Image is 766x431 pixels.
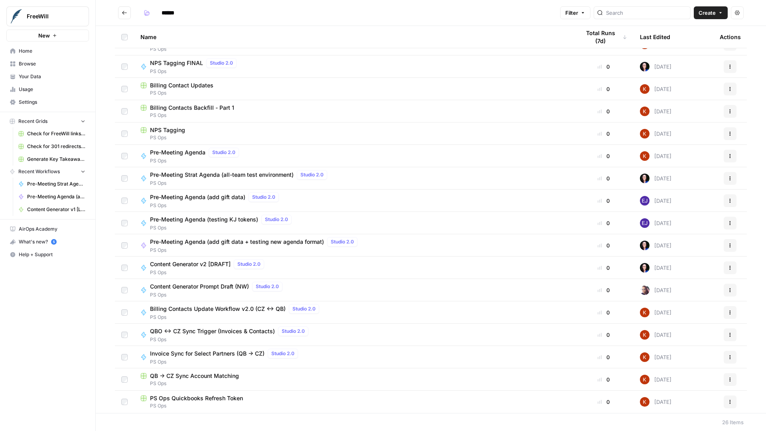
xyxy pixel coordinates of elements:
[140,192,567,209] a: Pre-Meeting Agenda (add gift data)Studio 2.0PS Ops
[640,218,671,228] div: [DATE]
[53,240,55,244] text: 5
[38,32,50,40] span: New
[640,151,671,161] div: [DATE]
[6,235,89,248] button: What's new? 5
[150,104,234,112] span: Billing Contacts Backfill - Part 1
[640,285,650,295] img: icagbden95k44x3b90u5teayd1ti
[150,314,322,321] span: PS Ops
[6,70,89,83] a: Your Data
[19,60,85,67] span: Browse
[640,397,671,407] div: [DATE]
[15,140,89,153] a: Check for 301 redirects on page Grid
[6,115,89,127] button: Recent Grids
[15,127,89,140] a: Check for FreeWill links on partner's external website
[150,45,222,53] span: PS Ops
[580,26,627,48] div: Total Runs (7d)
[150,260,231,268] span: Content Generator v2 [DRAFT]
[640,218,650,228] img: m3qvh7q8nj5ub4428cfxnt40o173
[140,372,567,387] a: QB -> CZ Sync Account MatchingPS Ops
[150,247,361,254] span: PS Ops
[640,352,671,362] div: [DATE]
[722,418,744,426] div: 26 Items
[6,223,89,235] a: AirOps Academy
[292,305,316,312] span: Studio 2.0
[150,336,312,343] span: PS Ops
[150,126,185,134] span: NPS Tagging
[140,349,567,366] a: Invoice Sync for Select Partners (QB -> CZ)Studio 2.0PS Ops
[15,190,89,203] a: Pre-Meeting Agenda (add gift data + testing new agenda format)
[140,134,567,141] span: PS Ops
[720,26,741,48] div: Actions
[140,81,567,97] a: Billing Contact UpdatesPS Ops
[6,166,89,178] button: Recent Workflows
[150,215,258,223] span: Pre-Meeting Agenda (testing KJ tokens)
[19,225,85,233] span: AirOps Academy
[580,130,627,138] div: 0
[150,283,249,291] span: Content Generator Prompt Draft (NW)
[118,6,131,19] button: Go back
[15,178,89,190] a: Pre-Meeting Strat Agenda (all-team test environment)
[640,196,671,206] div: [DATE]
[6,30,89,42] button: New
[7,236,89,248] div: What's new?
[150,171,294,179] span: Pre-Meeting Strat Agenda (all-team test environment)
[27,156,85,163] span: Generate Key Takeaways from Webinar Transcripts
[6,45,89,57] a: Home
[640,26,670,48] div: Last Edited
[51,239,57,245] a: 5
[150,180,330,187] span: PS Ops
[140,148,567,164] a: Pre-Meeting AgendaStudio 2.0PS Ops
[640,308,671,317] div: [DATE]
[640,129,671,138] div: [DATE]
[140,104,567,119] a: Billing Contacts Backfill - Part 1PS Ops
[300,171,324,178] span: Studio 2.0
[210,59,233,67] span: Studio 2.0
[140,170,567,187] a: Pre-Meeting Strat Agenda (all-team test environment)Studio 2.0PS Ops
[580,174,627,182] div: 0
[212,149,235,156] span: Studio 2.0
[15,153,89,166] a: Generate Key Takeaways from Webinar Transcripts
[580,331,627,339] div: 0
[640,129,650,138] img: e74y9dfsxe4powjyqu60jp5it5vi
[252,194,275,201] span: Studio 2.0
[140,259,567,276] a: Content Generator v2 [DRAFT]Studio 2.0PS Ops
[150,327,275,335] span: QBO <-> CZ Sync Trigger (Invoices & Contacts)
[640,263,671,273] div: [DATE]
[565,9,578,17] span: Filter
[580,152,627,160] div: 0
[271,350,294,357] span: Studio 2.0
[150,269,267,276] span: PS Ops
[560,6,590,19] button: Filter
[580,197,627,205] div: 0
[150,305,286,313] span: Billing Contacts Update Workflow v2.0 (CZ <-> QB)
[19,99,85,106] span: Settings
[6,96,89,109] a: Settings
[640,330,671,340] div: [DATE]
[150,59,203,67] span: NPS Tagging FINAL
[18,168,60,175] span: Recent Workflows
[27,206,85,213] span: Content Generator v1 [LIVE]
[580,264,627,272] div: 0
[140,394,567,409] a: PS Ops Quickbooks Refresh TokenPS Ops
[256,283,279,290] span: Studio 2.0
[580,219,627,227] div: 0
[640,151,650,161] img: e74y9dfsxe4powjyqu60jp5it5vi
[150,394,243,402] span: PS Ops Quickbooks Refresh Token
[580,308,627,316] div: 0
[237,261,261,268] span: Studio 2.0
[640,285,671,295] div: [DATE]
[699,9,716,17] span: Create
[140,89,567,97] span: PS Ops
[150,157,242,164] span: PS Ops
[27,12,75,20] span: FreeWill
[6,57,89,70] a: Browse
[150,202,282,209] span: PS Ops
[9,9,24,24] img: FreeWill Logo
[640,62,671,71] div: [DATE]
[19,47,85,55] span: Home
[140,326,567,343] a: QBO <-> CZ Sync Trigger (Invoices & Contacts)Studio 2.0PS Ops
[640,375,650,384] img: e74y9dfsxe4powjyqu60jp5it5vi
[640,330,650,340] img: e74y9dfsxe4powjyqu60jp5it5vi
[140,402,567,409] span: PS Ops
[140,304,567,321] a: Billing Contacts Update Workflow v2.0 (CZ <-> QB)Studio 2.0PS Ops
